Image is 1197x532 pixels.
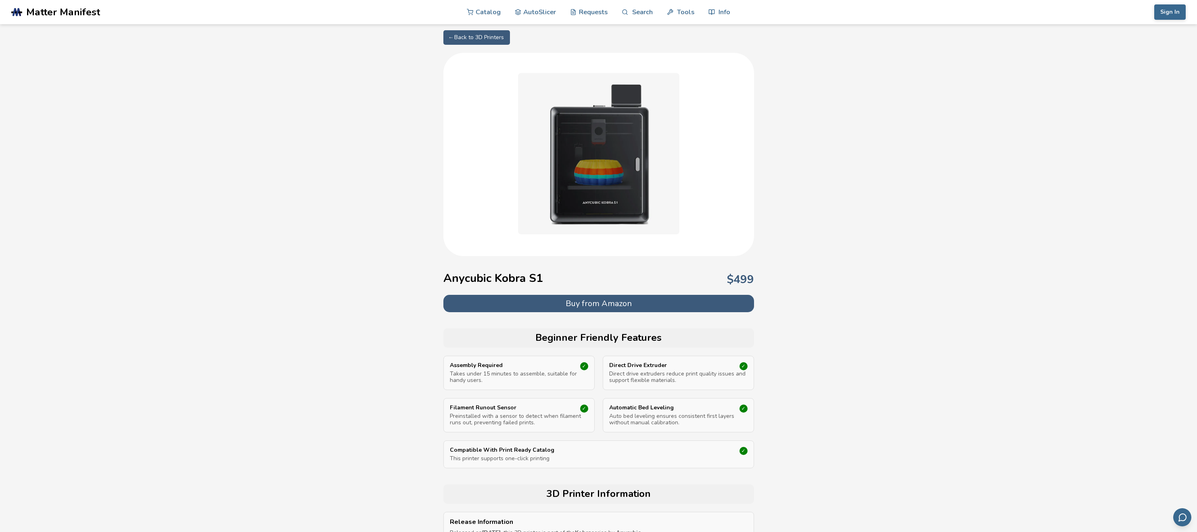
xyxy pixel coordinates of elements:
p: Assembly Required [450,362,568,369]
p: Release Information [450,518,748,526]
p: Automatic Bed Leveling [609,405,727,411]
h1: Anycubic Kobra S1 [443,272,543,285]
p: Takes under 15 minutes to assemble, suitable for handy users. [450,371,588,384]
p: Preinstalled with a sensor to detect when filament runs out, preventing failed prints. [450,413,588,426]
div: ✓ [740,405,748,413]
div: ✓ [740,362,748,370]
p: Direct drive extruders reduce print quality issues and support flexible materials. [609,371,748,384]
span: Matter Manifest [26,6,100,18]
h2: 3D Printer Information [447,488,750,500]
p: Auto bed leveling ensures consistent first layers without manual calibration. [609,413,748,426]
button: Sign In [1154,4,1186,20]
div: ✓ [740,447,748,455]
button: Buy from Amazon [443,295,754,312]
p: Direct Drive Extruder [609,362,727,369]
h2: Beginner Friendly Features [447,332,750,344]
button: Send feedback via email [1173,508,1191,526]
p: Compatible With Print Ready Catalog [450,447,703,453]
p: This printer supports one-click printing [450,455,748,462]
div: ✓ [580,362,588,370]
p: Filament Runout Sensor [450,405,568,411]
a: Compatible With Print Ready CatalogThis printer supports one-click printing✓ [450,447,748,462]
a: ← Back to 3D Printers [443,30,510,45]
div: ✓ [580,405,588,413]
img: Anycubic Kobra S1 [518,73,679,234]
p: $ 499 [727,273,754,286]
